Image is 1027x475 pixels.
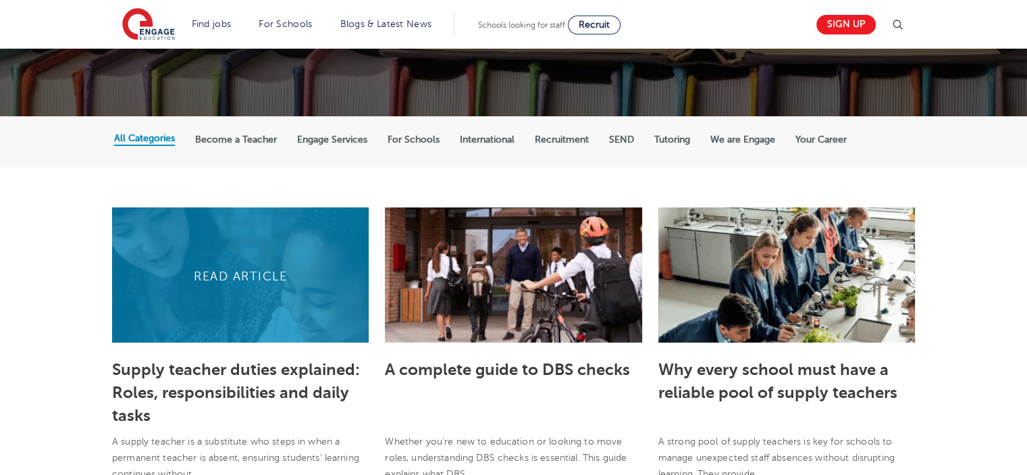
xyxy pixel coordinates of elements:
a: Blogs & Latest News [340,19,432,29]
a: Find jobs [192,19,232,29]
label: Your Career [795,134,847,146]
label: All Categories [114,132,175,145]
label: We are Engage [710,134,775,146]
img: Engage Education [122,8,175,42]
a: Why every school must have a reliable pool of supply teachers [658,360,897,402]
label: Tutoring [654,134,690,146]
span: Recruit [579,20,610,30]
label: Engage Services [297,134,367,146]
a: For Schools [259,19,312,29]
label: SEND [609,134,634,146]
a: Supply teacher duties explained: Roles, responsibilities and daily tasks [112,360,360,425]
a: A complete guide to DBS checks [385,360,630,379]
a: Recruit [568,16,621,34]
label: Become a Teacher [195,134,277,146]
label: For Schools [388,134,440,146]
label: International [460,134,515,146]
a: Sign up [816,15,876,34]
label: Recruitment [535,134,589,146]
span: Schools looking for staff [478,20,565,30]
